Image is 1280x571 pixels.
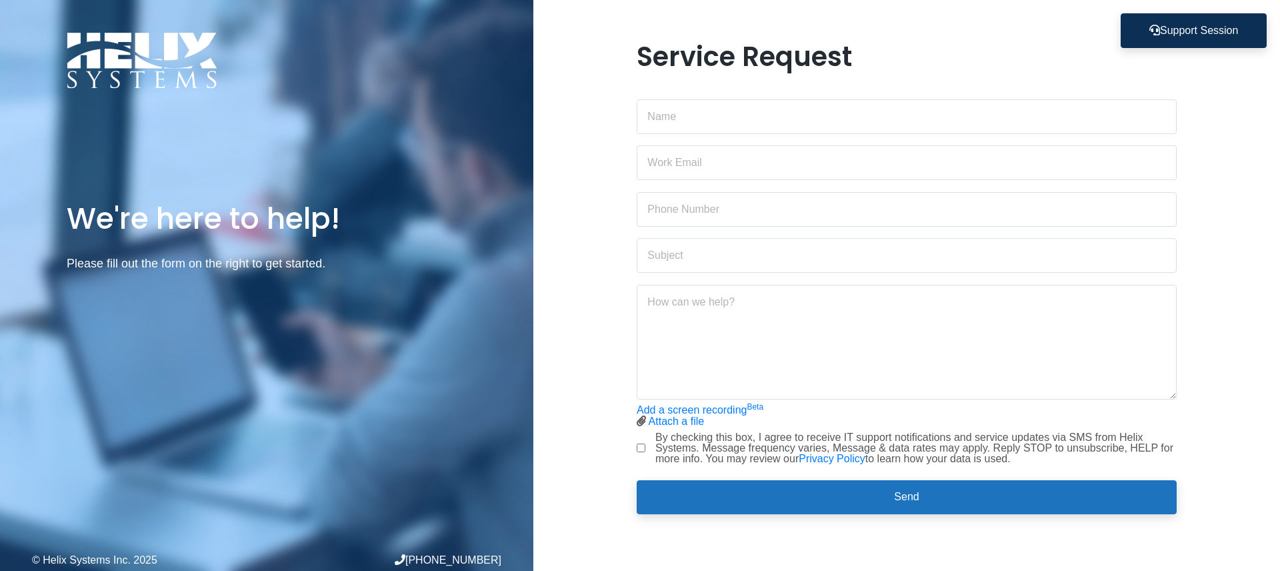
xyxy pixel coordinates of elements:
[655,432,1177,464] label: By checking this box, I agree to receive IT support notifications and service updates via SMS fro...
[747,402,763,412] sup: Beta
[637,99,1177,134] input: Name
[1121,13,1267,48] button: Support Session
[637,480,1177,515] button: Send
[32,555,267,566] div: © Helix Systems Inc. 2025
[799,453,865,464] a: Privacy Policy
[637,404,763,416] a: Add a screen recordingBeta
[67,199,467,237] h1: We're here to help!
[267,554,501,566] div: [PHONE_NUMBER]
[67,254,467,273] p: Please fill out the form on the right to get started.
[649,416,705,427] a: Attach a file
[637,238,1177,273] input: Subject
[637,192,1177,227] input: Phone Number
[67,32,217,89] img: Logo
[637,145,1177,180] input: Work Email
[637,41,1177,73] h1: Service Request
